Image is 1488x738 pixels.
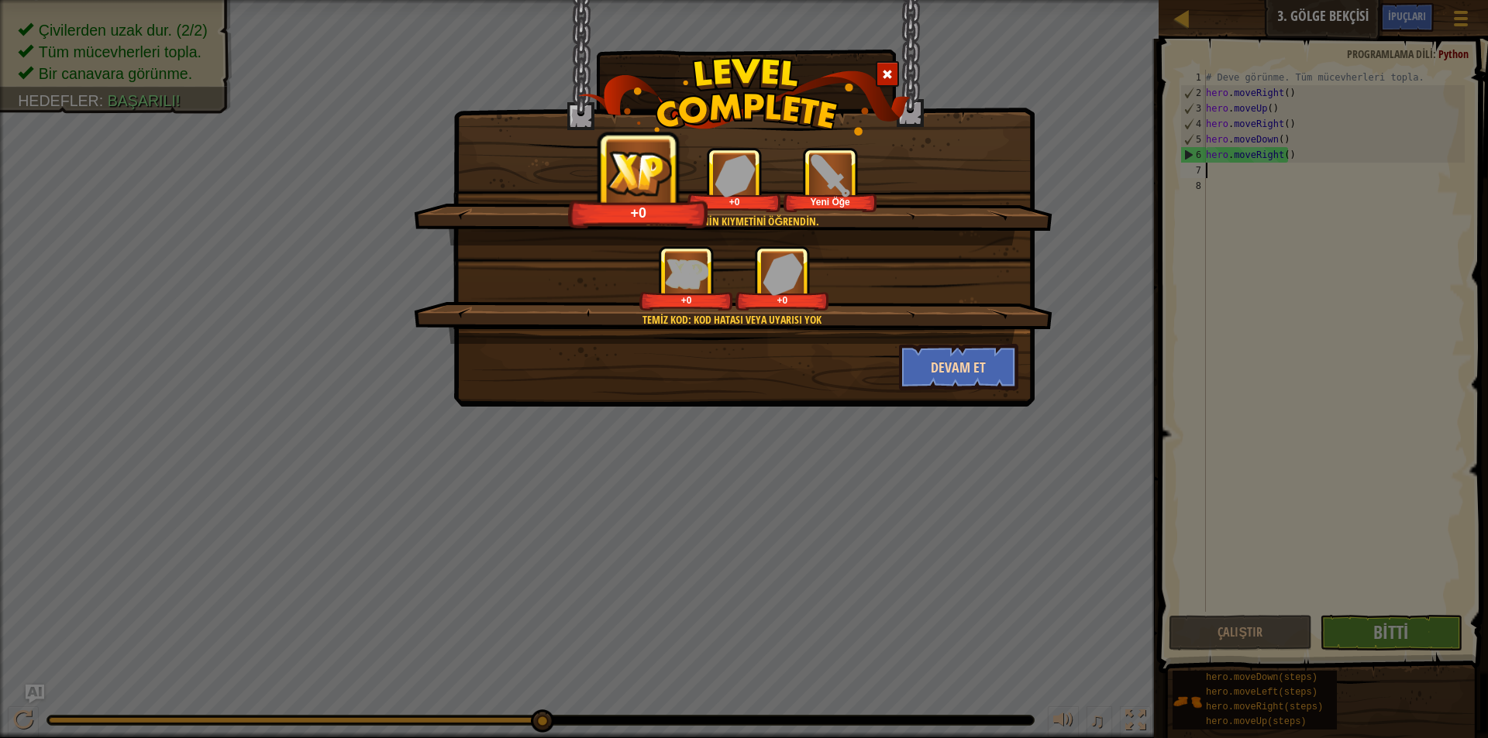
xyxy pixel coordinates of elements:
[487,312,976,328] div: Temiz kod: kod hatası veya uyarısı yok
[665,259,708,289] img: reward_icon_xp.png
[601,146,677,200] img: reward_icon_xp.png
[899,344,1019,390] button: Devam et
[787,196,874,208] div: Yeni Öğe
[487,214,976,229] div: Görünmemenin kıymetini öğrendin.
[715,154,755,197] img: reward_icon_gems.png
[578,57,911,136] img: level_complete.png
[739,294,826,306] div: +0
[642,294,730,306] div: +0
[809,154,852,197] img: portrait.png
[763,252,803,295] img: reward_icon_gems.png
[573,204,704,221] div: +0
[691,196,778,208] div: +0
